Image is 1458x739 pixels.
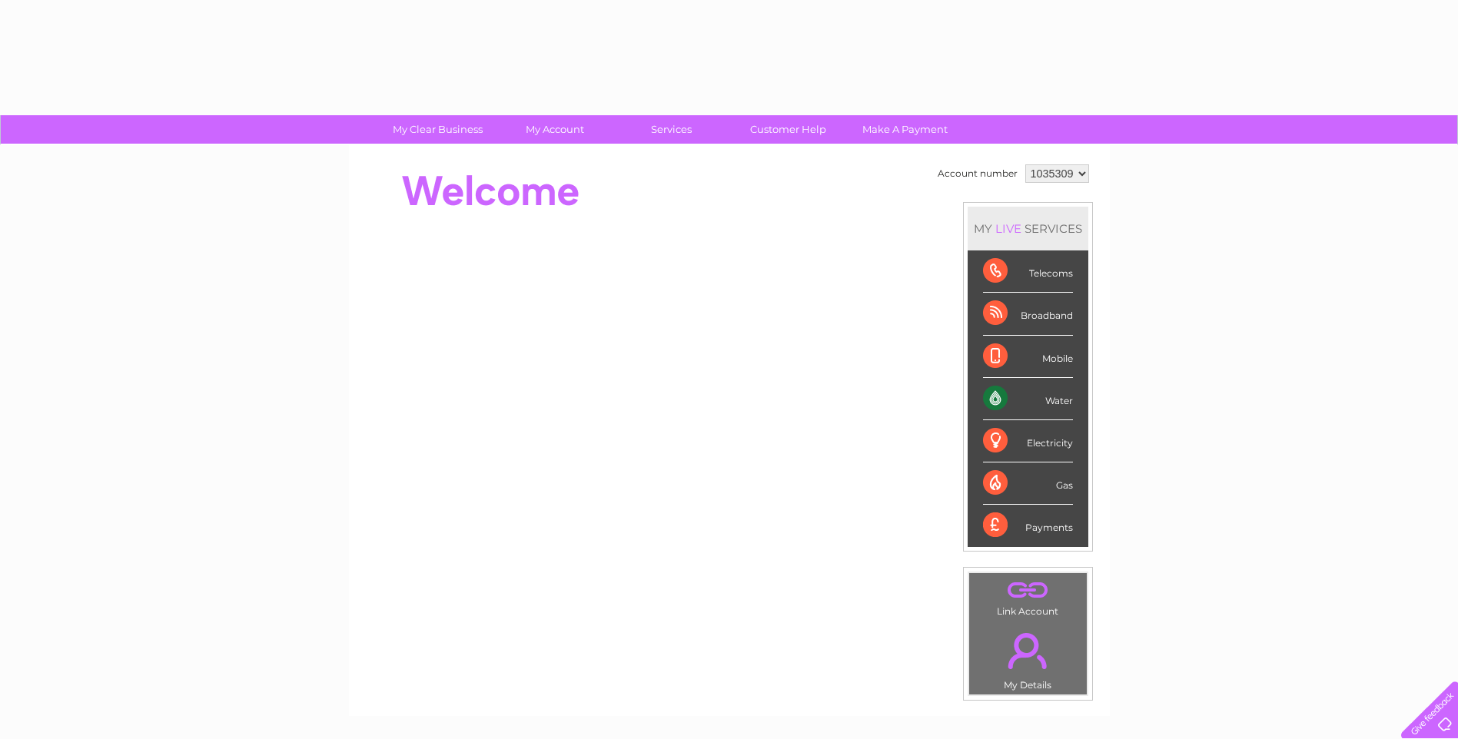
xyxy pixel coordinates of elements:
div: MY SERVICES [968,207,1088,250]
div: Mobile [983,336,1073,378]
a: Services [608,115,735,144]
td: My Details [968,620,1088,695]
div: Telecoms [983,250,1073,293]
a: . [973,624,1083,678]
div: Water [983,378,1073,420]
td: Account number [934,161,1021,187]
div: Broadband [983,293,1073,335]
a: My Account [491,115,618,144]
div: Gas [983,462,1073,505]
td: Link Account [968,572,1088,621]
div: LIVE [992,221,1025,236]
a: . [973,577,1083,604]
div: Payments [983,505,1073,546]
a: Customer Help [725,115,852,144]
div: Electricity [983,420,1073,462]
a: Make A Payment [842,115,968,144]
a: My Clear Business [374,115,501,144]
